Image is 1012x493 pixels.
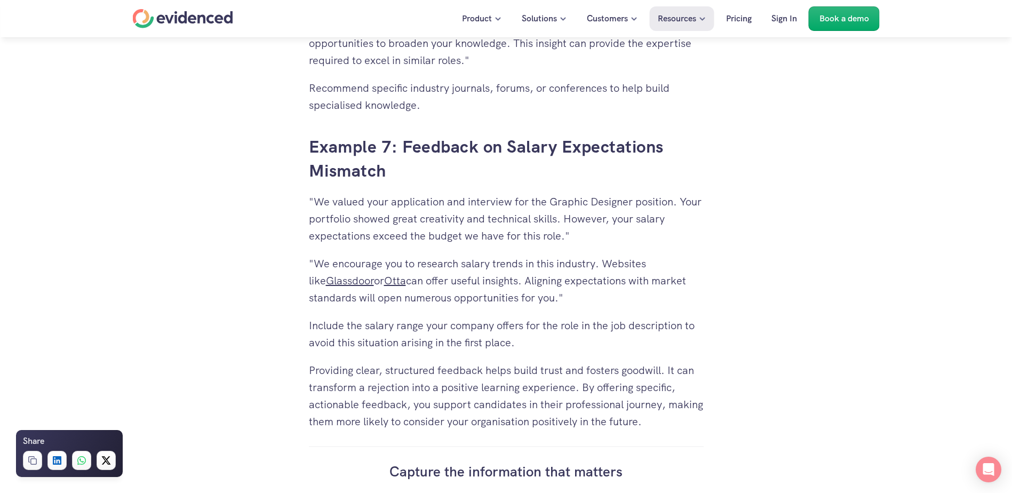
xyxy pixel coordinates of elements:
a: Glassdoor [326,274,374,288]
p: Providing clear, structured feedback helps build trust and fosters goodwill. It can transform a r... [309,362,704,430]
h4: Capture the information that matters [309,462,704,481]
a: Book a demo [809,6,880,31]
a: Home [133,9,233,28]
p: Recommend specific industry journals, forums, or conferences to help build specialised knowledge. [309,79,704,114]
a: Pricing [718,6,760,31]
a: Otta [384,274,406,288]
p: Customers [587,12,628,26]
p: Product [462,12,492,26]
p: "We valued your application and interview for the Graphic Designer position. Your portfolio showe... [309,193,704,244]
div: Open Intercom Messenger [976,457,1001,482]
h3: Example 7: Feedback on Salary Expectations Mismatch [309,135,704,183]
p: Solutions [522,12,557,26]
p: Book a demo [819,12,869,26]
p: Pricing [726,12,752,26]
h6: Share [23,434,44,448]
p: "We encourage you to research salary trends in this industry. Websites like or can offer useful i... [309,255,704,306]
a: Sign In [763,6,805,31]
p: Sign In [771,12,797,26]
p: Resources [658,12,696,26]
p: Include the salary range your company offers for the role in the job description to avoid this si... [309,317,704,351]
